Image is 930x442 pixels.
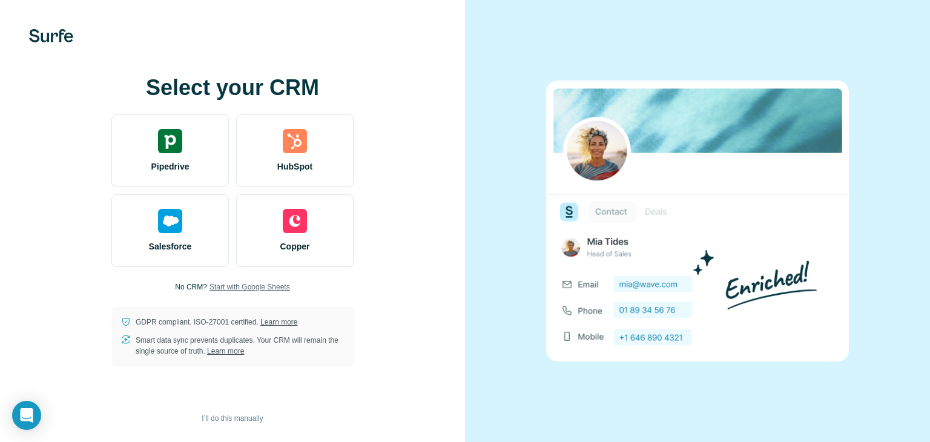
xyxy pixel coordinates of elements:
[283,209,307,233] img: copper's logo
[546,81,849,361] img: none image
[202,413,263,424] span: I’ll do this manually
[158,209,182,233] img: salesforce's logo
[12,401,41,430] div: Open Intercom Messenger
[260,318,297,326] a: Learn more
[175,282,207,292] p: No CRM?
[277,160,312,173] span: HubSpot
[209,282,290,292] button: Start with Google Sheets
[207,347,244,355] a: Learn more
[280,240,310,252] span: Copper
[136,317,297,328] p: GDPR compliant. ISO-27001 certified.
[29,29,73,42] img: Surfe's logo
[151,160,189,173] span: Pipedrive
[193,409,271,427] button: I’ll do this manually
[158,129,182,153] img: pipedrive's logo
[136,335,344,357] p: Smart data sync prevents duplicates. Your CRM will remain the single source of truth.
[283,129,307,153] img: hubspot's logo
[149,240,192,252] span: Salesforce
[111,76,354,100] h1: Select your CRM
